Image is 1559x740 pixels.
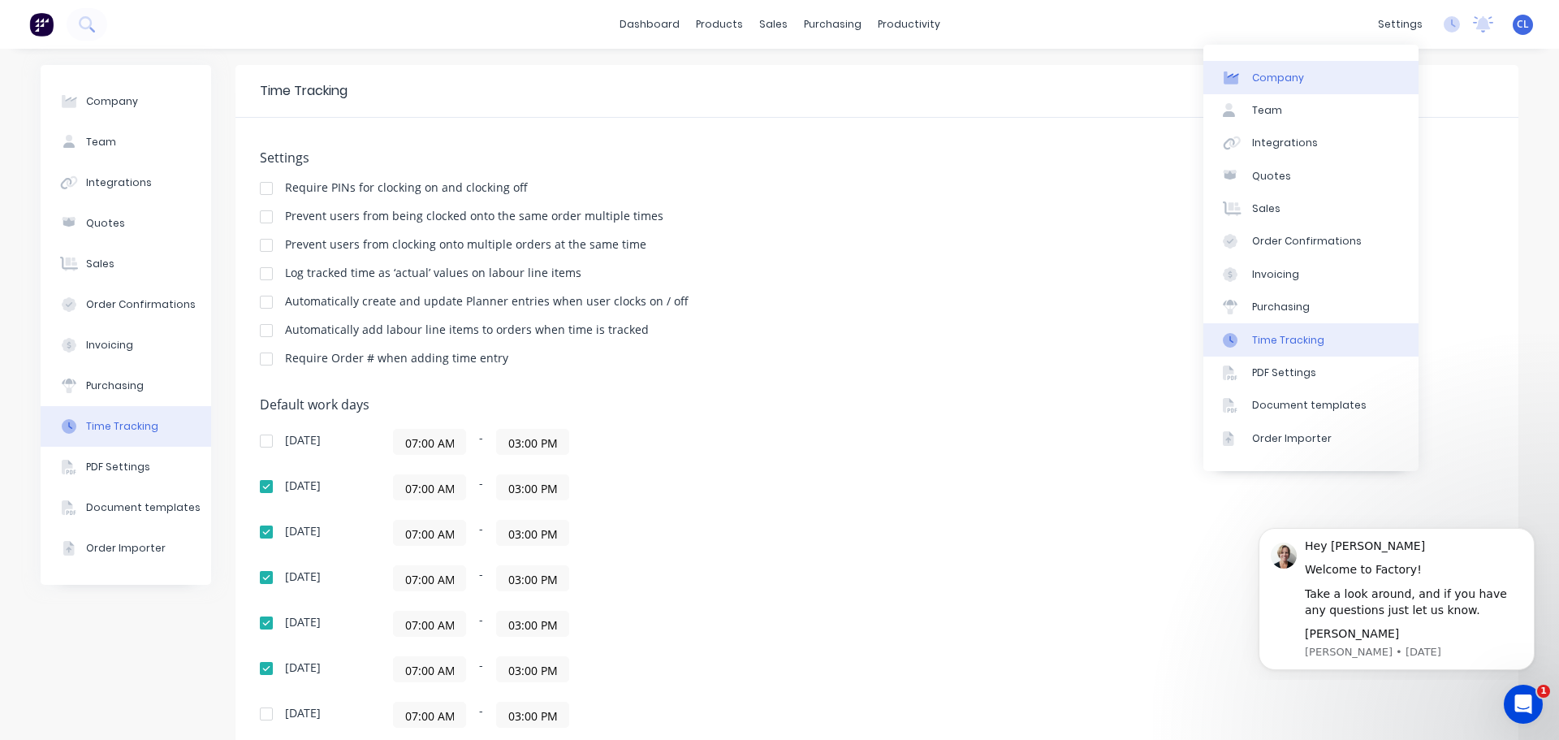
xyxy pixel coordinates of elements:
div: Order Importer [86,541,166,556]
div: - [393,429,799,455]
a: Invoicing [1203,258,1419,291]
button: Quotes [41,203,211,244]
input: Start [394,430,465,454]
div: PDF Settings [1252,366,1316,380]
button: Time Tracking [41,406,211,447]
a: Team [1203,94,1419,127]
div: PDF Settings [86,460,150,474]
div: - [393,565,799,591]
div: Document templates [1252,398,1367,413]
input: Finish [497,657,568,682]
input: Start [394,612,465,636]
a: dashboard [611,12,688,37]
div: [DATE] [285,526,321,537]
div: Company [86,94,138,109]
div: Team [86,135,116,149]
button: Team [41,122,211,162]
a: Sales [1203,193,1419,225]
div: - [393,656,799,682]
a: Order Confirmations [1203,225,1419,257]
span: 1 [1537,685,1550,698]
div: [DATE] [285,480,321,491]
div: Order Importer [1252,431,1332,446]
div: Time Tracking [86,419,158,434]
a: Document templates [1203,389,1419,422]
input: Start [394,703,465,727]
input: Start [394,475,465,500]
div: Automatically create and update Planner entries when user clocks on / off [285,296,689,307]
div: [DATE] [285,708,321,719]
div: Integrations [86,175,152,190]
iframe: Intercom live chat [1504,685,1543,724]
div: Prevent users from clocking onto multiple orders at the same time [285,239,646,250]
div: Invoicing [1252,267,1299,282]
div: - [393,474,799,500]
div: Quotes [86,216,125,231]
button: PDF Settings [41,447,211,487]
div: Team [1252,103,1282,118]
a: Order Importer [1203,422,1419,455]
h5: Settings [260,150,1494,166]
a: Purchasing [1203,291,1419,323]
button: Sales [41,244,211,284]
div: Sales [1252,201,1280,216]
iframe: Intercom notifications message [1234,513,1559,680]
div: - [393,702,799,728]
input: Finish [497,475,568,500]
img: Factory [29,12,54,37]
div: - [393,520,799,546]
button: Invoicing [41,325,211,366]
button: Order Confirmations [41,284,211,325]
div: Time Tracking [1252,333,1324,348]
div: [DATE] [285,435,321,446]
div: Order Confirmations [86,297,196,312]
div: Time Tracking [260,81,348,101]
button: Purchasing [41,366,211,406]
a: Time Tracking [1203,323,1419,356]
div: Purchasing [1252,300,1310,314]
h5: Default work days [260,397,1494,413]
div: [DATE] [285,662,321,673]
input: Finish [497,566,568,591]
div: settings [1370,12,1431,37]
div: Company [1252,71,1304,85]
div: Require Order # when adding time entry [285,353,508,364]
button: Document templates [41,487,211,528]
div: Order Confirmations [1252,234,1362,249]
span: CL [1517,17,1529,32]
div: Purchasing [86,379,144,393]
button: Order Importer [41,528,211,569]
div: Automatically add labour line items to orders when time is tracked [285,324,649,335]
button: Integrations [41,162,211,203]
a: Company [1203,61,1419,93]
div: [DATE] [285,571,321,582]
div: - [393,611,799,637]
div: sales [751,12,796,37]
div: Document templates [86,500,201,515]
input: Finish [497,703,568,727]
div: Invoicing [86,338,133,353]
div: Sales [86,257,114,271]
a: Quotes [1203,160,1419,193]
input: Start [394,521,465,545]
a: Integrations [1203,127,1419,159]
div: productivity [870,12,948,37]
a: PDF Settings [1203,357,1419,389]
input: Start [394,657,465,682]
input: Finish [497,612,568,636]
div: products [688,12,751,37]
div: Quotes [1252,169,1291,184]
div: Prevent users from being clocked onto the same order multiple times [285,210,663,222]
div: Log tracked time as ‘actual’ values on labour line items [285,267,581,279]
div: [DATE] [285,617,321,628]
button: Company [41,81,211,122]
div: purchasing [796,12,870,37]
